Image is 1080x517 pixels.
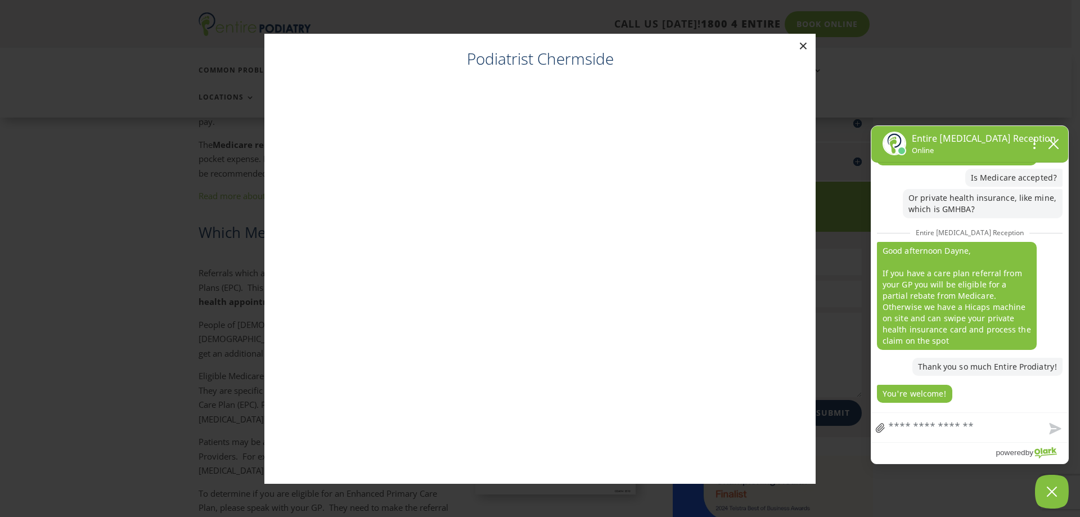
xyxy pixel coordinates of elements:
span: Entire [MEDICAL_DATA] Reception [910,226,1029,240]
p: Or private health insurance, like mine, which is GMHBA? [903,189,1063,218]
p: Online [912,145,1056,156]
p: Good afternoon Dayne, If you have a care plan referral from your GP you will be eligible for a pa... [877,242,1037,350]
p: You're welcome! [877,385,952,403]
span: by [1025,446,1033,460]
a: file upload [871,415,889,442]
div: chat [871,163,1068,412]
div: olark chatbox [871,125,1069,464]
h4: Podiatrist Chermside [276,48,804,75]
span: powered [996,446,1025,460]
button: Open chat options menu [1024,134,1045,154]
button: × [791,34,816,59]
p: Is Medicare accepted? [965,169,1063,187]
img: Entire Podiatry Reception's profile picture [883,132,906,155]
button: Close Chatbox [1035,475,1069,509]
a: Powered by Olark [996,443,1068,464]
button: close chatbox [1045,136,1063,152]
button: Send message [1040,416,1068,442]
p: Entire [MEDICAL_DATA] Reception [912,132,1056,145]
p: Thank you so much Entire Prodiatry! [912,358,1063,376]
